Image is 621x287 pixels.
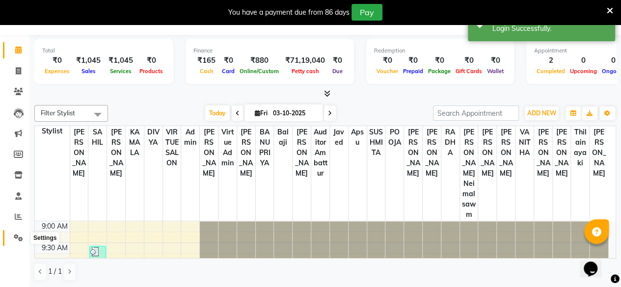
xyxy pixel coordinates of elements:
span: BANUPRIYA [256,126,274,169]
div: You have a payment due from 86 days [228,7,350,18]
div: 0 [567,55,599,66]
span: [PERSON_NAME] [423,126,441,180]
span: Auditor Ambattur [311,126,329,180]
div: ₹0 [219,55,237,66]
div: 2 [534,55,567,66]
span: Gift Cards [453,68,485,75]
span: [PERSON_NAME] [497,126,515,180]
span: DIVYA [144,126,162,149]
span: [PERSON_NAME] [293,126,311,180]
span: 1 / 1 [48,266,62,277]
button: Pay [351,4,382,21]
div: ₹0 [42,55,72,66]
div: ₹0 [453,55,485,66]
span: Virtue admin [218,126,237,169]
span: SUSHMITA [367,126,385,159]
span: [PERSON_NAME] [404,126,422,180]
div: Finance [193,47,346,55]
input: 2025-10-03 [270,106,319,121]
span: Package [426,68,453,75]
div: 9:30 AM [40,243,70,253]
span: [PERSON_NAME] [107,126,125,180]
span: [PERSON_NAME] Neimalsawm [460,126,478,221]
span: [PERSON_NAME] [70,126,88,180]
div: Total [42,47,165,55]
span: Apsu [349,126,367,149]
div: ₹0 [426,55,453,66]
div: ₹0 [329,55,346,66]
div: 9:00 AM [40,221,70,232]
span: Balaji [274,126,292,149]
span: ADD NEW [527,109,556,117]
span: Upcoming [567,68,599,75]
span: Completed [534,68,567,75]
div: Stylist [35,126,70,136]
div: ₹71,19,040 [281,55,329,66]
span: Sales [79,68,98,75]
div: ₹1,045 [72,55,105,66]
span: VANITHA [515,126,534,159]
span: Due [330,68,345,75]
span: [PERSON_NAME] [590,126,608,180]
span: Card [219,68,237,75]
span: POOJA [385,126,404,149]
span: Thilainayaki [571,126,589,169]
span: VIRTUE SALON [163,126,181,169]
span: [PERSON_NAME] [237,126,255,180]
span: [PERSON_NAME] [478,126,496,180]
span: Prepaid [401,68,426,75]
span: SAHIL [88,126,107,149]
span: Today [205,105,230,121]
div: Settings [31,232,59,244]
input: Search Appointment [433,105,519,121]
div: Login Successfully. [492,24,608,34]
span: Services [108,68,134,75]
div: ₹0 [137,55,165,66]
span: Petty cash [289,68,322,75]
div: Redemption [374,47,506,55]
button: ADD NEW [525,106,559,120]
span: Voucher [374,68,401,75]
iframe: chat widget [580,248,611,277]
div: ₹1,045 [105,55,137,66]
span: [PERSON_NAME] [534,126,552,180]
span: [PERSON_NAME] [553,126,571,180]
div: ₹0 [485,55,506,66]
div: ₹165 [193,55,219,66]
span: Cash [197,68,216,75]
div: ₹0 [374,55,401,66]
span: Wallet [485,68,506,75]
span: KAMALA [126,126,144,159]
span: Products [137,68,165,75]
span: Expenses [42,68,72,75]
div: ₹0 [401,55,426,66]
span: Admin [181,126,199,149]
span: Javed [330,126,348,149]
span: Filter Stylist [41,109,75,117]
div: ₹880 [237,55,281,66]
span: Fri [252,109,270,117]
span: RADHA [441,126,459,159]
span: Online/Custom [237,68,281,75]
span: [PERSON_NAME] [200,126,218,180]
